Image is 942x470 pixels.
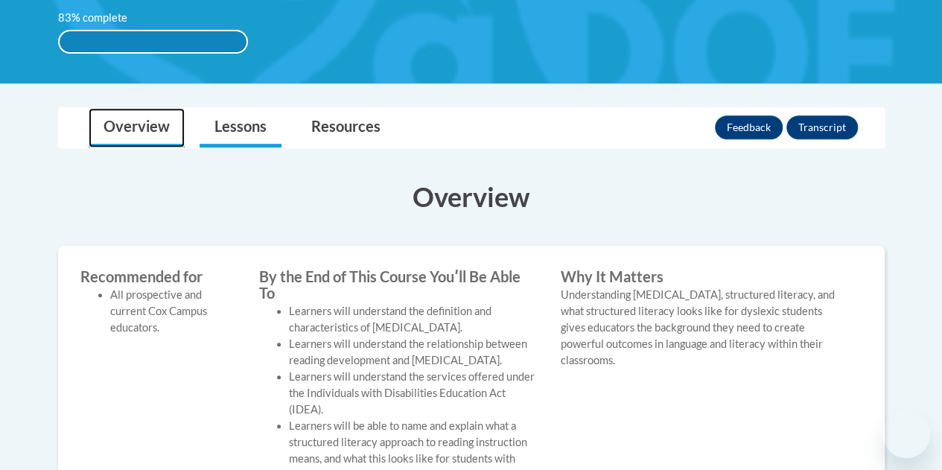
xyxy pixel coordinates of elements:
a: Resources [296,108,395,147]
iframe: Button to launch messaging window [882,410,930,458]
li: Learners will understand the services offered under the Individuals with Disabilities Education A... [289,369,538,418]
label: Why It Matters [561,268,840,285]
div: 100% [60,31,246,52]
a: Lessons [200,108,281,147]
h3: Overview [58,178,885,215]
a: Overview [89,108,185,147]
label: Recommended for [80,268,237,285]
li: Learners will understand the definition and characteristics of [MEDICAL_DATA]. [289,303,538,336]
li: Learners will understand the relationship between reading development and [MEDICAL_DATA]. [289,336,538,369]
button: Feedback [715,115,783,139]
label: By the End of This Course Youʹll Be Able To [259,268,538,301]
button: Transcript [786,115,858,139]
li: All prospective and current Cox Campus educators. [110,287,237,336]
label: 83% complete [58,10,144,26]
div: Understanding [MEDICAL_DATA], structured literacy, and what structured literacy looks like for dy... [561,287,840,369]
